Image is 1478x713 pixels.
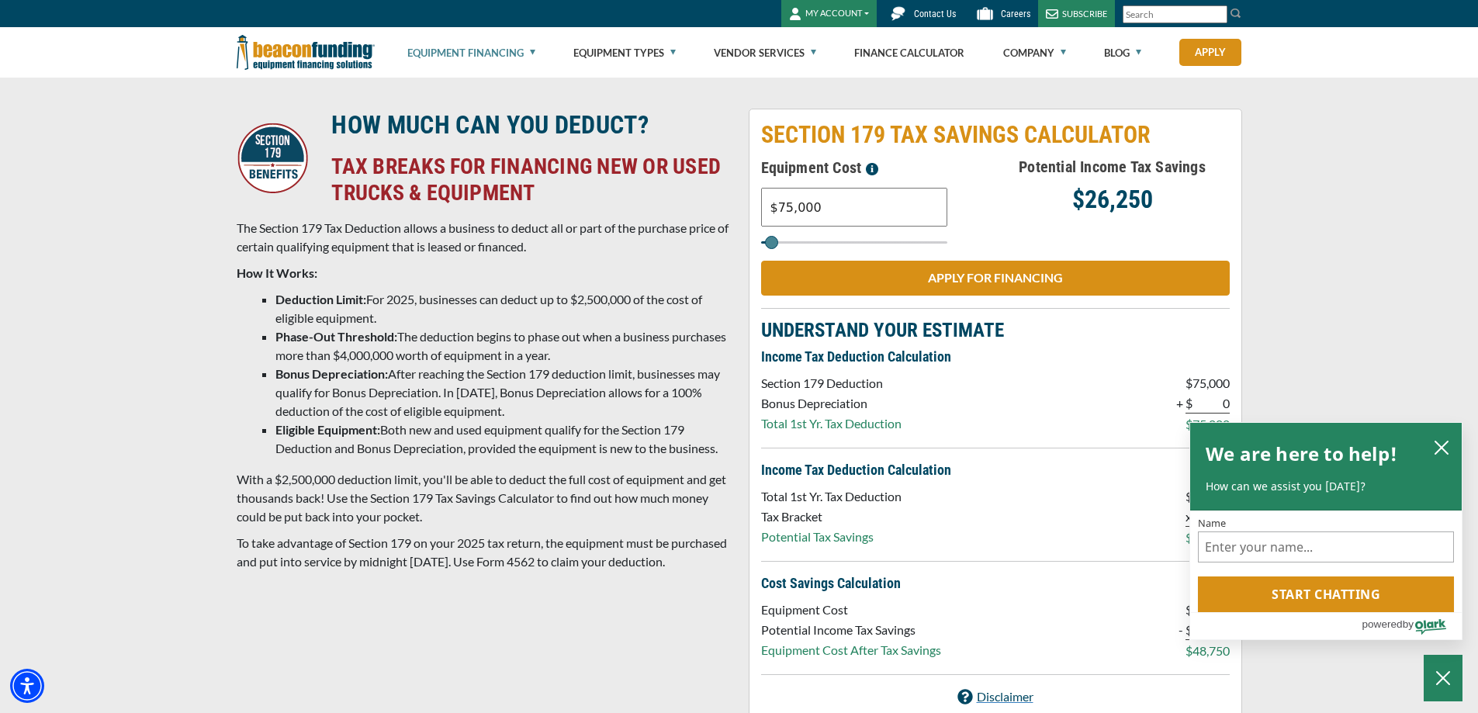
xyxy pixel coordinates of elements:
img: Beacon Funding Corporation logo [237,27,375,78]
span: by [1403,614,1414,634]
a: Finance Calculator [854,28,964,78]
p: Bonus Depreciation [761,394,902,413]
input: Text field [761,188,947,227]
h5: Equipment Cost [761,155,995,180]
p: Potential Income Tax Savings [761,621,941,639]
p: To take advantage of Section 179 on your 2025 tax return, the equipment must be purchased and put... [237,534,730,571]
p: Income Tax Deduction Calculation [761,348,1230,366]
p: $ [1186,601,1192,619]
a: APPLY FOR FINANCING [761,261,1230,296]
p: Tax Bracket [761,507,902,526]
p: 75,000 [1192,415,1230,434]
p: $26,250 [995,190,1230,209]
p: Section 179 Deduction [761,374,902,393]
input: Select range [761,241,947,244]
span: Careers [1001,9,1030,19]
p: Equipment Cost [761,601,941,619]
input: Name [1198,531,1454,562]
p: $ [1186,415,1192,434]
div: olark chatbox [1189,422,1462,641]
button: Please enter a value between $3,000 and $3,000,000 [861,155,883,180]
p: $ [1186,528,1192,547]
label: Name [1198,518,1454,528]
span: Contact Us [914,9,956,19]
li: The deduction begins to phase out when a business purchases more than $4,000,000 worth of equipme... [275,327,730,365]
a: Blog [1104,28,1141,78]
p: SECTION 179 TAX SAVINGS CALCULATOR [761,121,1230,149]
button: close chatbox [1429,436,1454,458]
input: Search [1123,5,1227,23]
div: Accessibility Menu [10,669,44,703]
li: For 2025, businesses can deduct up to $2,500,000 of the cost of eligible equipment. [275,290,730,327]
p: Total 1st Yr. Tax Deduction [761,414,902,433]
strong: Bonus Depreciation: [275,366,388,381]
p: $ [1186,642,1192,660]
a: Equipment Types [573,28,676,78]
h3: HOW MUCH CAN YOU DEDUCT? [331,109,729,140]
p: Disclaimer [977,687,1033,706]
strong: Phase-Out Threshold: [275,329,397,344]
h2: We are here to help! [1206,438,1397,469]
img: Search [1230,7,1242,19]
p: Total 1st Yr. Tax Deduction [761,487,902,506]
h4: TAX BREAKS FOR FINANCING NEW OR USED TRUCKS & EQUIPMENT [331,154,729,206]
p: Potential Tax Savings [761,528,902,546]
button: Start chatting [1198,576,1454,612]
p: The Section 179 Tax Deduction allows a business to deduct all or part of the purchase price of ce... [237,219,730,256]
button: Close Chatbox [1424,655,1462,701]
p: 0 [1192,394,1230,414]
a: Clear search text [1211,9,1224,21]
li: After reaching the Section 179 deduction limit, businesses may qualify for Bonus Depreciation. In... [275,365,730,421]
strong: How It Works: [237,265,317,280]
p: $ [1186,394,1192,414]
p: $ [1186,374,1192,393]
p: How can we assist you [DATE]? [1206,479,1446,494]
p: Income Tax Deduction Calculation [761,461,1230,479]
a: Equipment Financing [407,28,535,78]
p: UNDERSTAND YOUR ESTIMATE [761,321,1230,340]
p: - [1179,621,1183,639]
p: 75,000 [1192,374,1230,393]
strong: Deduction Limit: [275,292,366,306]
strong: Eligible Equipment: [275,422,380,437]
p: $ [1186,621,1192,640]
p: Cost Savings Calculation [761,574,1230,593]
p: $ [1186,487,1192,506]
a: Disclaimer [957,687,1033,706]
span: powered [1362,614,1402,634]
p: 48,750 [1192,642,1230,660]
img: section-179-tooltip [866,163,878,175]
p: Equipment Cost After Tax Savings [761,641,941,659]
h5: Potential Income Tax Savings [995,155,1230,178]
a: Powered by Olark [1362,613,1462,639]
li: Both new and used equipment qualify for the Section 179 Deduction and Bonus Depreciation, provide... [275,421,730,458]
a: Company [1003,28,1066,78]
p: With a $2,500,000 deduction limit, you'll be able to deduct the full cost of equipment and get th... [237,470,730,526]
p: + [1176,394,1183,413]
a: Vendor Services [714,28,816,78]
a: Apply [1179,39,1241,66]
p: x [1186,507,1192,527]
